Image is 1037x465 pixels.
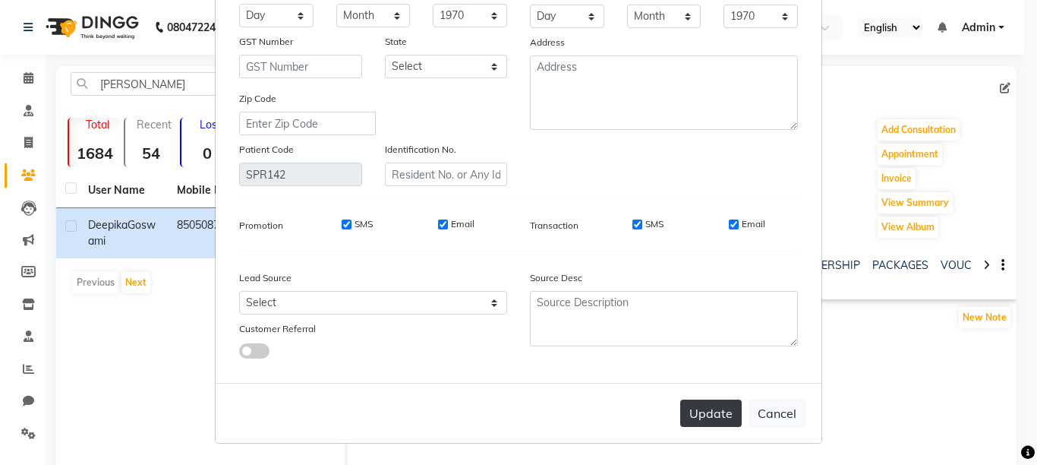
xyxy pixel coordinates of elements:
[239,55,362,78] input: GST Number
[530,271,582,285] label: Source Desc
[645,217,663,231] label: SMS
[239,271,292,285] label: Lead Source
[239,163,362,186] input: Patient Code
[385,143,456,157] label: Identification No.
[680,400,742,427] button: Update
[355,217,373,231] label: SMS
[451,217,474,231] label: Email
[239,112,376,135] input: Enter Zip Code
[239,143,294,157] label: Patient Code
[385,35,407,49] label: State
[530,36,565,49] label: Address
[748,399,806,428] button: Cancel
[239,322,316,336] label: Customer Referral
[239,219,283,232] label: Promotion
[239,35,293,49] label: GST Number
[742,217,765,231] label: Email
[385,163,508,186] input: Resident No. or Any Id
[239,92,276,106] label: Zip Code
[530,219,578,232] label: Transaction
